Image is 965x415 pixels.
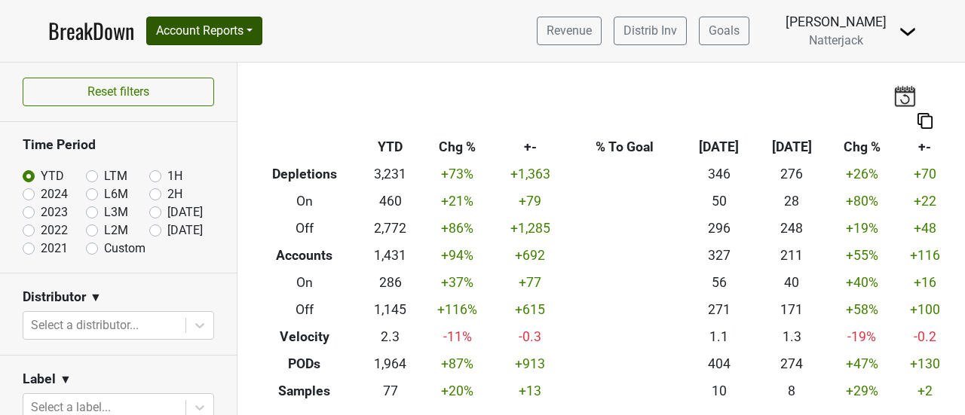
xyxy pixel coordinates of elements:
td: +21 % [421,188,493,215]
td: 211 [755,243,828,270]
td: +13 [494,377,566,404]
td: +29 % [828,377,896,404]
label: LTM [104,167,127,185]
td: 271 [682,296,755,323]
a: Revenue [537,17,602,45]
th: % To Goal [566,134,682,161]
td: +22 [896,188,954,215]
th: Off [249,215,360,243]
label: [DATE] [167,221,203,240]
td: 1.3 [755,323,828,350]
label: Custom [104,240,146,258]
td: +20 % [421,377,493,404]
label: YTD [41,167,64,185]
td: 10 [682,377,755,404]
label: 2021 [41,240,68,258]
td: +100 [896,296,954,323]
td: 248 [755,215,828,243]
td: +26 % [828,161,896,188]
td: -19 % [828,323,896,350]
td: +37 % [421,270,493,297]
th: Depletions [249,161,360,188]
a: Distrib Inv [614,17,687,45]
td: +130 [896,350,954,377]
td: +1,363 [494,161,566,188]
a: Goals [699,17,749,45]
h3: Time Period [23,137,214,153]
td: 56 [682,270,755,297]
th: Samples [249,377,360,404]
label: 2H [167,185,182,203]
td: 1,431 [360,243,421,270]
td: +116 [896,243,954,270]
span: Natterjack [809,33,863,47]
img: last_updated_date [893,85,916,106]
span: ▼ [60,371,72,389]
th: +- [896,134,954,161]
button: Account Reports [146,17,262,45]
td: 276 [755,161,828,188]
th: Off [249,296,360,323]
td: 171 [755,296,828,323]
td: 460 [360,188,421,215]
h3: Label [23,371,56,387]
th: +- [494,134,566,161]
th: Velocity [249,323,360,350]
td: +48 [896,215,954,243]
td: 1.1 [682,323,755,350]
img: Copy to clipboard [918,113,933,129]
td: +94 % [421,243,493,270]
a: BreakDown [48,15,134,47]
td: +692 [494,243,566,270]
th: On [249,270,360,297]
td: +16 [896,270,954,297]
td: 3,231 [360,161,421,188]
td: +77 [494,270,566,297]
h3: Distributor [23,289,86,305]
label: 2022 [41,221,68,240]
td: 1,964 [360,350,421,377]
label: L3M [104,203,128,221]
td: +615 [494,296,566,323]
td: 50 [682,188,755,215]
td: +86 % [421,215,493,243]
td: +80 % [828,188,896,215]
td: 77 [360,377,421,404]
th: [DATE] [682,134,755,161]
td: 346 [682,161,755,188]
td: +55 % [828,243,896,270]
td: +79 [494,188,566,215]
td: 8 [755,377,828,404]
td: +70 [896,161,954,188]
th: Accounts [249,243,360,270]
td: +913 [494,350,566,377]
label: 1H [167,167,182,185]
td: 296 [682,215,755,243]
div: [PERSON_NAME] [786,12,887,32]
td: +116 % [421,296,493,323]
td: 40 [755,270,828,297]
td: 2.3 [360,323,421,350]
td: +73 % [421,161,493,188]
td: +87 % [421,350,493,377]
th: [DATE] [755,134,828,161]
label: 2023 [41,203,68,221]
td: +58 % [828,296,896,323]
label: L2M [104,221,128,240]
th: Chg % [828,134,896,161]
td: 274 [755,350,828,377]
button: Reset filters [23,78,214,106]
td: 1,145 [360,296,421,323]
th: PODs [249,350,360,377]
td: -11 % [421,323,493,350]
label: 2024 [41,185,68,203]
td: 2,772 [360,215,421,243]
td: 327 [682,243,755,270]
td: +40 % [828,270,896,297]
td: +19 % [828,215,896,243]
td: +1,285 [494,215,566,243]
td: -0.3 [494,323,566,350]
td: +47 % [828,350,896,377]
th: YTD [360,134,421,161]
td: +2 [896,377,954,404]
